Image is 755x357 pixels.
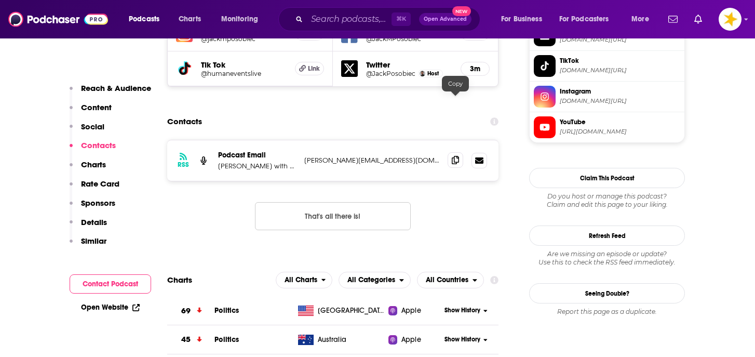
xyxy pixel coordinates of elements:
span: Monitoring [221,12,258,27]
h2: Categories [339,272,411,288]
h2: Contacts [167,112,202,131]
div: Claim and edit this page to your liking. [529,192,685,209]
span: https://www.youtube.com/@humaneventswithjackposobiec [560,128,680,136]
p: Contacts [81,140,116,150]
span: instagram.com/jackmposobiec [560,97,680,105]
button: open menu [339,272,411,288]
a: Apple [388,306,441,316]
span: Apple [401,335,421,345]
p: [PERSON_NAME] with [PERSON_NAME] [218,162,296,170]
h2: Charts [167,275,192,285]
h5: 3m [469,64,481,73]
span: Logged in as Spreaker_Prime [719,8,741,31]
span: For Business [501,12,542,27]
a: Seeing Double? [529,283,685,303]
h3: RSS [178,161,189,169]
a: Open Website [81,303,140,312]
span: For Podcasters [559,12,609,27]
button: Contacts [70,140,116,160]
p: Content [81,102,112,112]
a: 45 [167,325,214,354]
span: twitter.com/JackPosobiec [560,36,680,44]
span: tiktok.com/@humaneventslive [560,67,680,74]
p: Podcast Email [218,151,296,160]
a: [GEOGRAPHIC_DATA] [294,306,389,316]
span: YouTube [560,117,680,127]
img: User Profile [719,8,741,31]
button: Claim This Podcast [529,168,685,188]
button: Sponsors [70,198,115,217]
span: Australia [318,335,346,345]
h3: 45 [181,334,191,346]
a: Politics [214,306,239,315]
button: Rate Card [70,179,119,198]
a: 69 [167,297,214,325]
p: [PERSON_NAME][EMAIL_ADDRESS][DOMAIN_NAME] [304,156,439,165]
p: Sponsors [81,198,115,208]
button: open menu [122,11,173,28]
a: @humaneventslive [201,70,287,77]
a: Australia [294,335,389,345]
button: Show History [441,306,491,315]
span: All Countries [426,276,468,284]
span: TikTok [560,56,680,65]
span: United States [318,306,385,316]
button: open menu [276,272,333,288]
button: open menu [417,272,484,288]
button: Open AdvancedNew [419,13,471,25]
button: Contact Podcast [70,274,151,294]
span: Podcasts [129,12,159,27]
button: Nothing here. [255,202,411,230]
p: Similar [81,236,106,246]
button: Charts [70,160,106,179]
a: @JackPosobiec [366,70,415,77]
span: Apple [401,306,421,316]
a: Instagram[DOMAIN_NAME][URL] [534,86,680,108]
p: Reach & Audience [81,83,151,93]
h2: Platforms [276,272,333,288]
span: All Categories [347,276,395,284]
a: Show notifications dropdown [664,10,682,28]
button: Social [70,122,104,141]
button: open menu [552,11,624,28]
a: Link [295,62,324,75]
button: Similar [70,236,106,255]
span: More [631,12,649,27]
a: @JackMPosobiec [366,35,452,43]
span: Charts [179,12,201,27]
button: open menu [624,11,662,28]
h2: Countries [417,272,484,288]
button: Reach & Audience [70,83,151,102]
span: ⌘ K [392,12,411,26]
span: Host [427,70,439,77]
span: All Charts [285,276,317,284]
div: Search podcasts, credits, & more... [288,7,490,31]
a: YouTube[URL][DOMAIN_NAME] [534,116,680,138]
h3: 69 [181,305,191,317]
p: Details [81,217,107,227]
span: Do you host or manage this podcast? [529,192,685,201]
p: Charts [81,160,106,169]
a: Podchaser - Follow, Share and Rate Podcasts [8,9,108,29]
span: Show History [444,335,480,344]
span: Link [308,64,320,73]
a: @jackmposobiec [201,35,287,43]
a: TikTok[DOMAIN_NAME][URL] [534,55,680,77]
span: Show History [444,306,480,315]
span: New [452,6,471,16]
a: Apple [388,335,441,345]
img: Jack Posobiec [420,71,425,76]
button: Refresh Feed [529,226,685,246]
input: Search podcasts, credits, & more... [307,11,392,28]
button: open menu [214,11,272,28]
p: Rate Card [81,179,119,189]
button: Show profile menu [719,8,741,31]
span: Open Advanced [424,17,467,22]
button: open menu [494,11,555,28]
span: Politics [214,335,239,344]
span: Instagram [560,87,680,96]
